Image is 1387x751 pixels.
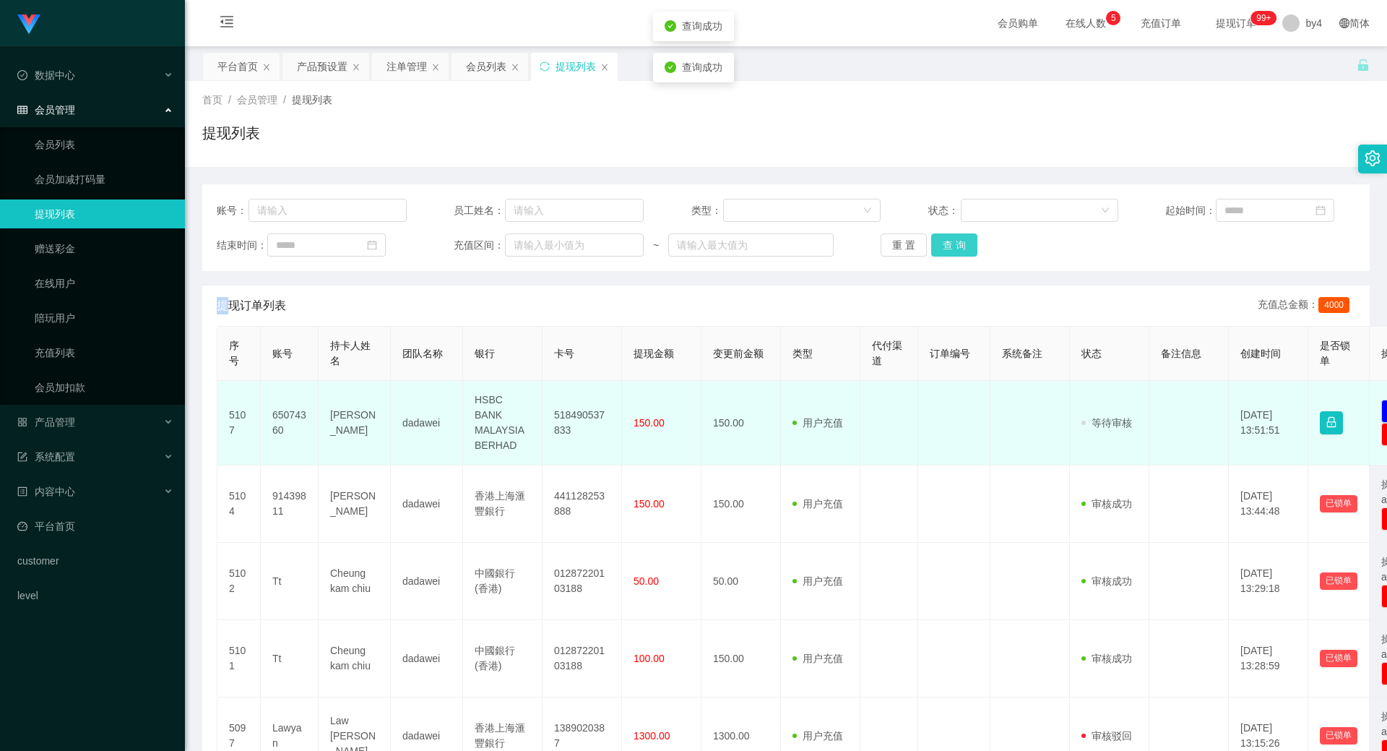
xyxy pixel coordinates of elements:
span: 充值区间： [454,238,504,253]
td: 50.00 [701,543,781,620]
i: 图标: menu-fold [202,1,251,47]
a: 充值列表 [35,338,173,367]
span: 审核成功 [1081,653,1132,664]
i: icon: check-circle [665,61,676,73]
td: 150.00 [701,381,781,465]
td: 01287220103188 [543,543,622,620]
span: 用户充值 [792,417,843,429]
span: 提现金额 [634,348,674,359]
span: 系统配置 [17,451,75,463]
span: 会员管理 [17,104,75,116]
i: 图标: close [262,63,271,72]
span: 50.00 [634,575,659,587]
span: 起始时间： [1165,203,1216,218]
span: / [228,94,231,106]
td: [PERSON_NAME] [319,465,391,543]
td: [DATE] 13:28:59 [1229,620,1308,698]
span: 4000 [1318,297,1349,313]
p: 5 [1111,11,1116,25]
i: 图标: calendar [1315,205,1326,215]
span: 序号 [229,340,239,366]
span: 卡号 [554,348,574,359]
i: 图标: appstore-o [17,417,27,427]
td: HSBC BANK MALAYSIA BERHAD [463,381,543,465]
a: 在线用户 [35,269,173,298]
td: 5104 [217,465,261,543]
a: 图标: dashboard平台首页 [17,512,173,541]
td: Tt [261,543,319,620]
span: 150.00 [634,417,665,429]
td: 150.00 [701,465,781,543]
a: 会员列表 [35,130,173,159]
td: dadawei [391,543,463,620]
span: 100.00 [634,653,665,664]
span: 结束时间： [217,238,267,253]
span: 员工姓名： [454,203,504,218]
span: 150.00 [634,498,665,510]
td: dadawei [391,381,463,465]
i: 图标: global [1339,18,1349,28]
input: 请输入最大值为 [668,233,833,257]
i: 图标: close [600,63,609,72]
span: 产品管理 [17,416,75,428]
div: 会员列表 [466,53,506,80]
button: 已锁单 [1320,572,1357,590]
span: 状态 [1081,348,1102,359]
span: 变更前金额 [713,348,764,359]
span: / [283,94,286,106]
a: 提现列表 [35,199,173,228]
td: 150.00 [701,620,781,698]
span: 订单编号 [930,348,970,359]
a: 陪玩用户 [35,304,173,332]
td: [DATE] 13:51:51 [1229,381,1308,465]
span: 在线人数 [1058,18,1113,28]
td: 中國銀行 (香港) [463,543,543,620]
span: 提现订单 [1209,18,1263,28]
span: 状态： [928,203,961,218]
span: 提现订单列表 [217,297,286,314]
i: 图标: calendar [367,240,377,250]
td: 01287220103188 [543,620,622,698]
span: 账号 [272,348,293,359]
td: dadawei [391,465,463,543]
button: 图标: lock [1320,411,1343,434]
td: Tt [261,620,319,698]
span: 备注信息 [1161,348,1201,359]
td: 5107 [217,381,261,465]
sup: 5 [1106,11,1120,25]
div: 注单管理 [386,53,427,80]
span: 类型 [792,348,813,359]
div: 产品预设置 [297,53,347,80]
span: 内容中心 [17,486,75,497]
span: 会员管理 [237,94,277,106]
span: 查询成功 [682,20,722,32]
span: 1300.00 [634,730,670,742]
span: 查询成功 [682,61,722,73]
div: 充值总金额： [1258,297,1355,314]
input: 请输入最小值为 [505,233,644,257]
i: 图标: sync [540,61,550,72]
td: 5101 [217,620,261,698]
a: 赠送彩金 [35,234,173,263]
td: 518490537833 [543,381,622,465]
td: 中國銀行 (香港) [463,620,543,698]
button: 已锁单 [1320,495,1357,512]
input: 请输入 [505,199,644,222]
span: 用户充值 [792,730,843,742]
span: 银行 [475,348,495,359]
i: 图标: close [511,63,519,72]
span: 审核成功 [1081,498,1132,510]
div: 提现列表 [556,53,596,80]
i: 图标: unlock [1357,59,1370,72]
a: 会员加扣款 [35,373,173,402]
td: 65074360 [261,381,319,465]
span: 是否锁单 [1320,340,1350,366]
i: 图标: profile [17,486,27,497]
td: [DATE] 13:44:48 [1229,465,1308,543]
i: 图标: close [352,63,360,72]
span: 代付渠道 [872,340,902,366]
td: 91439811 [261,465,319,543]
i: 图标: close [431,63,440,72]
td: Cheung kam chiu [319,543,391,620]
span: 持卡人姓名 [330,340,371,366]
